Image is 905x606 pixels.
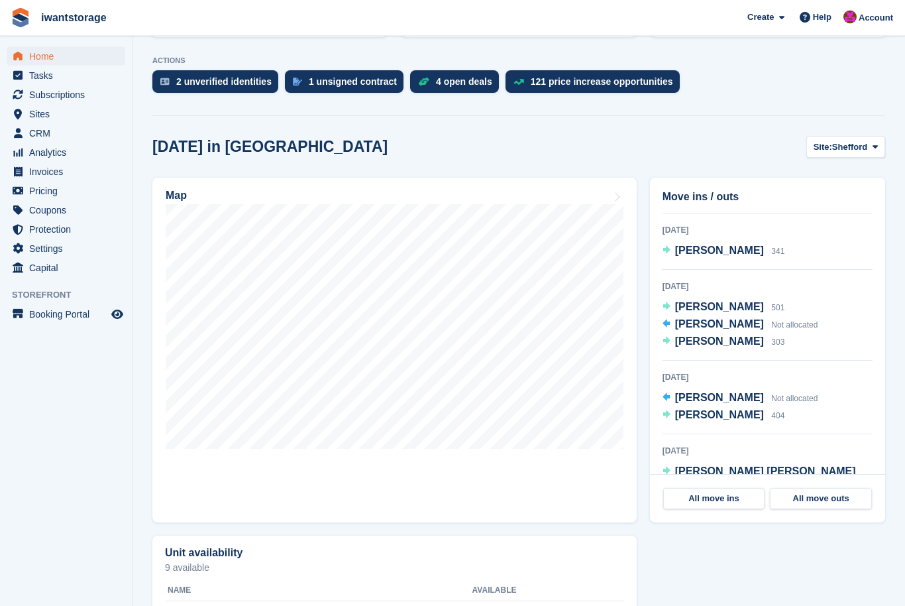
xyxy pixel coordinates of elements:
[410,71,506,100] a: 4 open deals
[152,139,388,156] h2: [DATE] in [GEOGRAPHIC_DATA]
[12,288,132,302] span: Storefront
[513,80,524,86] img: price_increase_opportunities-93ffe204e8149a01c8c9dc8f82e8f89637d9d84a8eef4429ea346261dce0b2c0.svg
[771,247,784,257] span: 341
[29,124,109,143] span: CRM
[663,300,785,317] a: [PERSON_NAME] 501
[663,225,873,237] div: [DATE]
[663,489,765,510] a: All move ins
[506,71,686,100] a: 121 price increase opportunities
[859,11,893,25] span: Account
[152,71,285,100] a: 2 unverified identities
[7,182,125,200] a: menu
[29,201,109,219] span: Coupons
[176,77,272,88] div: 2 unverified identities
[11,8,30,28] img: stora-icon-8386f47178a22dfd0bd8f6a31ec36ba5ce8667c1dd55bd0f319d3a0aa187defe.svg
[771,304,784,313] span: 501
[29,105,109,123] span: Sites
[29,143,109,162] span: Analytics
[29,86,109,104] span: Subscriptions
[309,77,397,88] div: 1 unsigned contract
[293,78,302,86] img: contract_signature_icon-13c848040528278c33f63329250d36e43548de30e8caae1d1a13099fd9432cc5.svg
[29,66,109,85] span: Tasks
[7,220,125,239] a: menu
[160,78,170,86] img: verify_identity-adf6edd0f0f0b5bbfe63781bf79b02c33cf7c696d77639b501bdc392416b5a36.svg
[152,178,637,523] a: Map
[7,239,125,258] a: menu
[663,408,785,425] a: [PERSON_NAME] 404
[7,201,125,219] a: menu
[675,302,764,313] span: [PERSON_NAME]
[675,319,764,330] span: [PERSON_NAME]
[418,78,429,87] img: deal-1b604bf984904fb50ccaf53a9ad4b4a5d6e5aea283cecdc64d6e3604feb123c2.svg
[7,47,125,66] a: menu
[165,548,242,560] h2: Unit availability
[770,489,872,510] a: All move outs
[663,446,873,457] div: [DATE]
[675,245,764,257] span: [PERSON_NAME]
[675,336,764,347] span: [PERSON_NAME]
[7,124,125,143] a: menu
[663,243,785,261] a: [PERSON_NAME] 341
[29,182,109,200] span: Pricing
[663,190,873,206] h2: Move ins / outs
[7,66,125,85] a: menu
[7,143,125,162] a: menu
[771,321,818,330] span: Not allocated
[7,259,125,277] a: menu
[814,141,832,154] span: Site:
[675,466,856,477] span: [PERSON_NAME] [PERSON_NAME]
[806,137,885,158] button: Site: Shefford
[663,464,873,497] a: [PERSON_NAME] [PERSON_NAME] 406
[7,305,125,324] a: menu
[7,105,125,123] a: menu
[771,338,784,347] span: 303
[29,162,109,181] span: Invoices
[472,581,566,602] th: Available
[675,393,764,404] span: [PERSON_NAME]
[29,220,109,239] span: Protection
[663,372,873,384] div: [DATE]
[531,77,673,88] div: 121 price increase opportunities
[663,391,818,408] a: [PERSON_NAME] Not allocated
[7,86,125,104] a: menu
[771,412,784,421] span: 404
[29,305,109,324] span: Booking Portal
[832,141,867,154] span: Shefford
[29,259,109,277] span: Capital
[663,317,818,334] a: [PERSON_NAME] Not allocated
[29,47,109,66] span: Home
[843,11,857,24] img: Jonathan
[813,11,831,24] span: Help
[36,7,112,29] a: iwantstorage
[7,162,125,181] a: menu
[166,190,187,202] h2: Map
[675,410,764,421] span: [PERSON_NAME]
[109,306,125,322] a: Preview store
[771,394,818,404] span: Not allocated
[747,11,774,24] span: Create
[29,239,109,258] span: Settings
[165,581,472,602] th: Name
[436,77,492,88] div: 4 open deals
[152,57,885,66] p: ACTIONS
[285,71,410,100] a: 1 unsigned contract
[663,334,785,351] a: [PERSON_NAME] 303
[165,564,624,573] p: 9 available
[663,281,873,293] div: [DATE]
